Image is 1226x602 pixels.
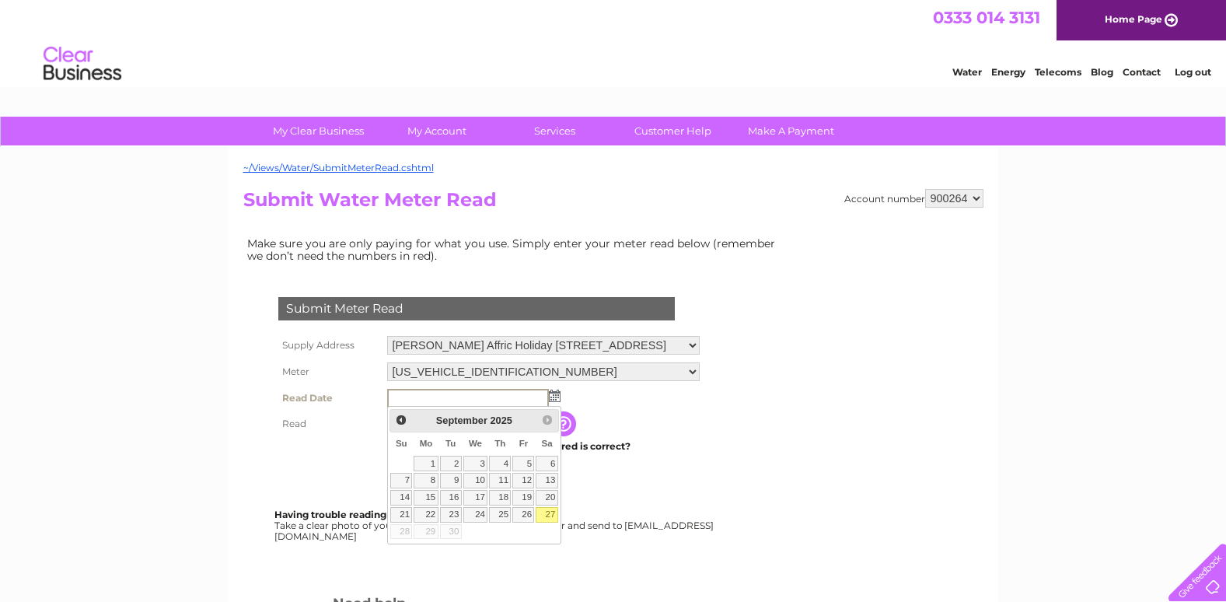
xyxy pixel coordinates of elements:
[519,439,529,448] span: Friday
[536,456,557,471] a: 6
[1175,66,1211,78] a: Log out
[463,473,488,488] a: 10
[1035,66,1081,78] a: Telecoms
[414,507,438,523] a: 22
[274,509,449,520] b: Having trouble reading your meter?
[489,490,511,506] a: 18
[489,456,511,471] a: 4
[489,473,511,488] a: 11
[392,411,410,429] a: Prev
[609,117,737,145] a: Customer Help
[440,473,462,488] a: 9
[274,359,383,385] th: Meter
[512,490,534,506] a: 19
[536,507,557,523] a: 27
[383,436,704,457] td: Are you sure the read you have entered is correct?
[436,415,487,426] span: September
[278,297,675,320] div: Submit Meter Read
[372,117,501,145] a: My Account
[494,439,505,448] span: Thursday
[512,456,534,471] a: 5
[274,332,383,359] th: Supply Address
[414,490,438,506] a: 15
[274,385,383,411] th: Read Date
[414,473,438,488] a: 8
[243,162,434,173] a: ~/Views/Water/SubmitMeterRead.cshtml
[395,414,407,426] span: Prev
[254,117,382,145] a: My Clear Business
[933,8,1040,27] a: 0333 014 3131
[463,507,488,523] a: 24
[440,507,462,523] a: 23
[390,490,412,506] a: 14
[440,490,462,506] a: 16
[243,189,983,219] h2: Submit Water Meter Read
[549,390,561,402] img: ...
[512,507,534,523] a: 26
[952,66,982,78] a: Water
[469,439,482,448] span: Wednesday
[727,117,855,145] a: Make A Payment
[536,490,557,506] a: 20
[396,439,407,448] span: Sunday
[536,473,557,488] a: 13
[844,189,983,208] div: Account number
[445,439,456,448] span: Tuesday
[463,490,488,506] a: 17
[491,117,619,145] a: Services
[551,411,579,436] input: Information
[246,9,981,75] div: Clear Business is a trading name of Verastar Limited (registered in [GEOGRAPHIC_DATA] No. 3667643...
[43,40,122,88] img: logo.png
[414,456,438,471] a: 1
[542,439,553,448] span: Saturday
[390,473,412,488] a: 7
[440,456,462,471] a: 2
[1123,66,1161,78] a: Contact
[489,507,511,523] a: 25
[390,507,412,523] a: 21
[463,456,488,471] a: 3
[274,411,383,436] th: Read
[512,473,534,488] a: 12
[274,509,716,541] div: Take a clear photo of your readings, tell us which supply it's for and send to [EMAIL_ADDRESS][DO...
[243,233,788,266] td: Make sure you are only paying for what you use. Simply enter your meter read below (remember we d...
[991,66,1025,78] a: Energy
[490,415,512,426] span: 2025
[420,439,433,448] span: Monday
[1091,66,1113,78] a: Blog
